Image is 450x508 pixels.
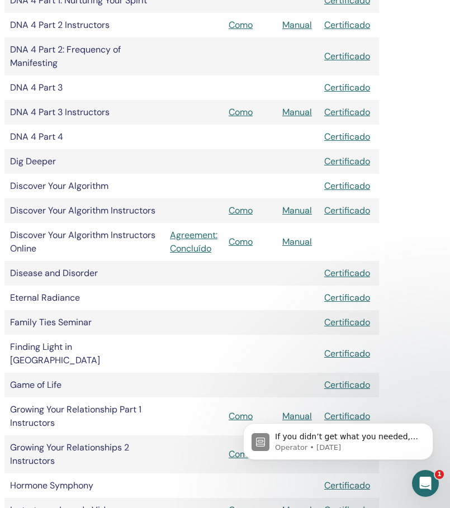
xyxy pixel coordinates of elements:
td: Disease and Disorder [4,261,164,286]
a: Certificado [324,106,370,118]
td: Discover Your Algorithm Instructors Online [4,223,164,261]
a: Manual [282,205,312,216]
iframe: Intercom live chat [412,470,439,497]
td: Growing Your Relationship Part 1 Instructors [4,397,164,435]
td: Discover Your Algorithm [4,174,164,198]
a: Certificado [324,479,370,491]
a: Manual [282,106,312,118]
iframe: Intercom notifications message [226,400,450,478]
a: Certificado [324,316,370,328]
a: Certificado [324,348,370,359]
a: Certificado [324,82,370,93]
td: Game of Life [4,373,164,397]
td: Eternal Radiance [4,286,164,310]
a: Certificado [324,292,370,303]
td: Dig Deeper [4,149,164,174]
td: DNA 4 Part 3 [4,75,164,100]
a: Como [229,236,253,248]
a: Certificado [324,50,370,62]
td: Family Ties Seminar [4,310,164,335]
a: Certificado [324,267,370,279]
td: DNA 4 Part 2 Instructors [4,13,164,37]
a: Certificado [324,155,370,167]
td: Hormone Symphony [4,473,164,498]
a: Como [229,106,253,118]
td: DNA 4 Part 3 Instructors [4,100,164,125]
td: Discover Your Algorithm Instructors [4,198,164,223]
a: Agreement: Concluído [170,229,217,255]
td: DNA 4 Part 4 [4,125,164,149]
td: Growing Your Relationships 2 Instructors [4,435,164,473]
a: Certificado [324,180,370,192]
a: Como [229,205,253,216]
a: Certificado [324,19,370,31]
a: Certificado [324,379,370,391]
a: Certificado [324,205,370,216]
a: Como [229,19,253,31]
td: Finding Light in [GEOGRAPHIC_DATA] [4,335,164,373]
a: Manual [282,236,312,248]
a: Certificado [324,131,370,143]
td: DNA 4 Part 2: Frequency of Manifesting [4,37,164,75]
span: 1 [435,470,444,479]
a: Manual [282,19,312,31]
